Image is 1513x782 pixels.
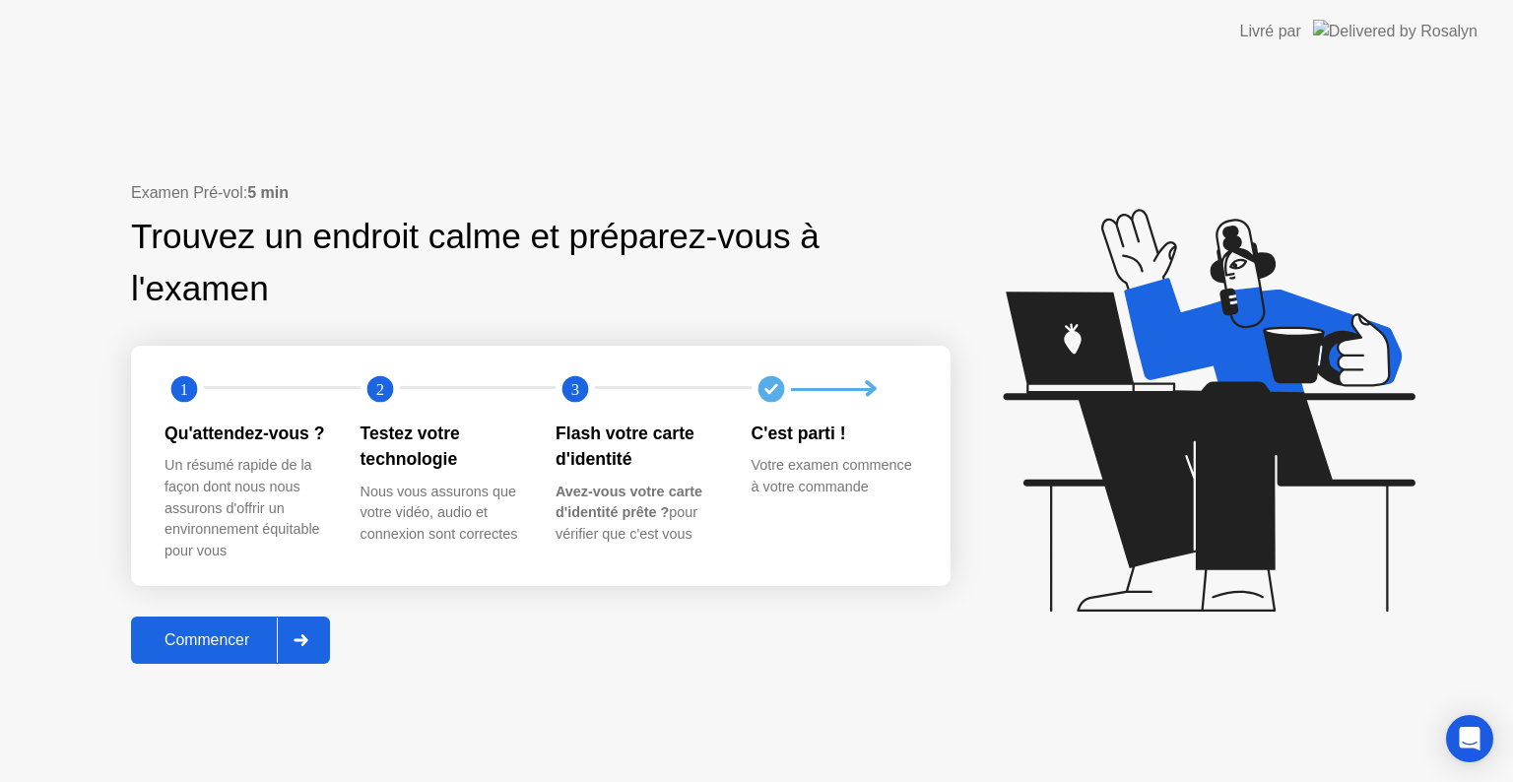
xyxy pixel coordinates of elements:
[164,421,329,446] div: Qu'attendez-vous ?
[247,184,289,201] b: 5 min
[556,421,720,473] div: Flash votre carte d'identité
[752,455,916,497] div: Votre examen commence à votre commande
[556,482,720,546] div: pour vérifier que c'est vous
[180,380,188,399] text: 1
[571,380,579,399] text: 3
[131,211,825,315] div: Trouvez un endroit calme et préparez-vous à l'examen
[556,484,702,521] b: Avez-vous votre carte d'identité prête ?
[131,181,951,205] div: Examen Pré-vol:
[361,421,525,473] div: Testez votre technologie
[1313,20,1478,42] img: Delivered by Rosalyn
[752,421,916,446] div: C'est parti !
[164,455,329,561] div: Un résumé rapide de la façon dont nous nous assurons d'offrir un environnement équitable pour vous
[375,380,383,399] text: 2
[1240,20,1301,43] div: Livré par
[137,631,277,649] div: Commencer
[361,482,525,546] div: Nous vous assurons que votre vidéo, audio et connexion sont correctes
[131,617,330,664] button: Commencer
[1446,715,1493,762] div: Open Intercom Messenger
